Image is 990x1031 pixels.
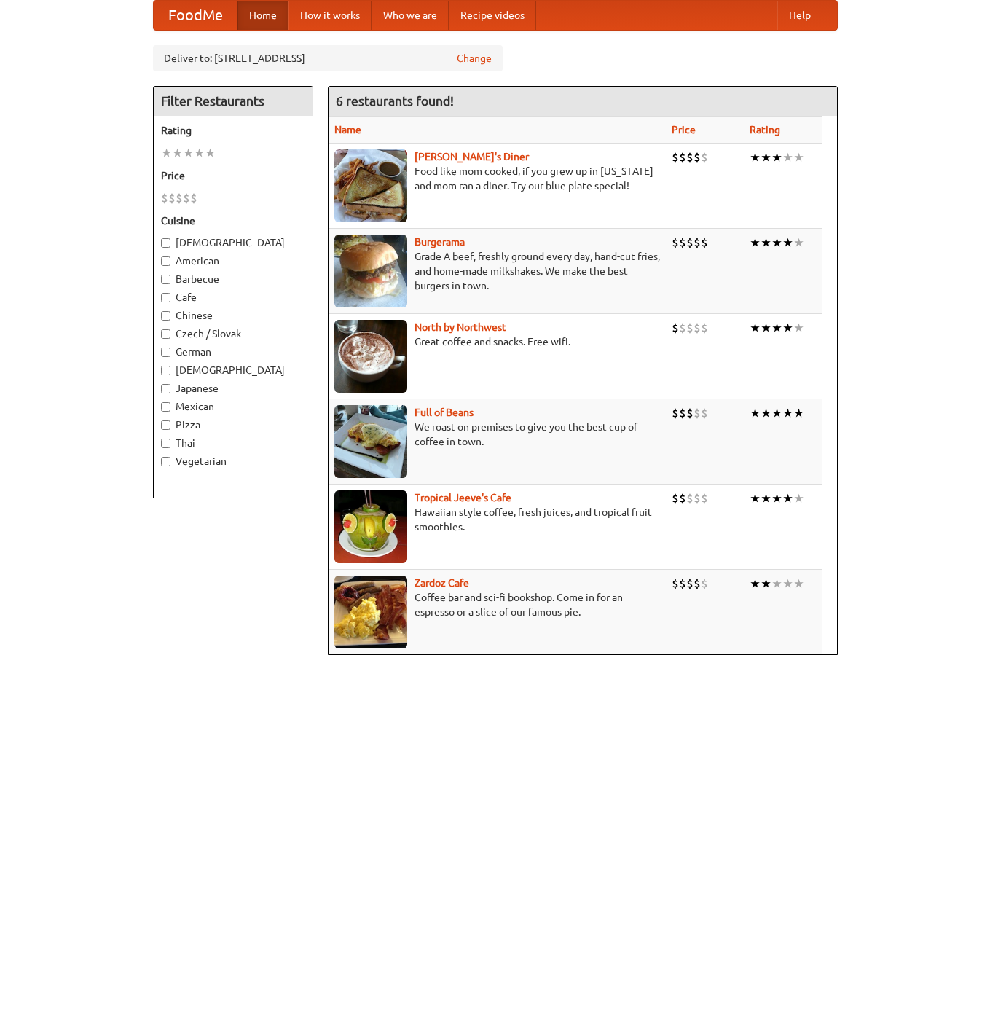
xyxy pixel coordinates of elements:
[701,490,708,506] li: $
[686,320,694,336] li: $
[205,145,216,161] li: ★
[161,454,305,469] label: Vegetarian
[761,149,771,165] li: ★
[449,1,536,30] a: Recipe videos
[750,405,761,421] li: ★
[793,576,804,592] li: ★
[336,94,454,108] ng-pluralize: 6 restaurants found!
[161,366,170,375] input: [DEMOGRAPHIC_DATA]
[415,236,465,248] a: Burgerama
[701,235,708,251] li: $
[761,405,771,421] li: ★
[183,145,194,161] li: ★
[161,384,170,393] input: Japanese
[415,577,469,589] b: Zardoz Cafe
[161,326,305,341] label: Czech / Slovak
[686,490,694,506] li: $
[334,505,660,534] p: Hawaiian style coffee, fresh juices, and tropical fruit smoothies.
[334,249,660,293] p: Grade A beef, freshly ground every day, hand-cut fries, and home-made milkshakes. We make the bes...
[686,576,694,592] li: $
[334,590,660,619] p: Coffee bar and sci-fi bookshop. Come in for an espresso or a slice of our famous pie.
[686,149,694,165] li: $
[415,492,511,503] a: Tropical Jeeve's Cafe
[679,490,686,506] li: $
[701,576,708,592] li: $
[694,576,701,592] li: $
[161,363,305,377] label: [DEMOGRAPHIC_DATA]
[161,402,170,412] input: Mexican
[334,235,407,307] img: burgerama.jpg
[457,51,492,66] a: Change
[793,320,804,336] li: ★
[679,149,686,165] li: $
[161,235,305,250] label: [DEMOGRAPHIC_DATA]
[168,190,176,206] li: $
[782,490,793,506] li: ★
[334,420,660,449] p: We roast on premises to give you the best cup of coffee in town.
[415,407,474,418] a: Full of Beans
[679,576,686,592] li: $
[782,405,793,421] li: ★
[771,405,782,421] li: ★
[161,345,305,359] label: German
[415,321,506,333] b: North by Northwest
[334,334,660,349] p: Great coffee and snacks. Free wifi.
[415,151,529,162] a: [PERSON_NAME]'s Diner
[672,235,679,251] li: $
[701,405,708,421] li: $
[154,87,313,116] h4: Filter Restaurants
[161,436,305,450] label: Thai
[701,149,708,165] li: $
[694,235,701,251] li: $
[679,405,686,421] li: $
[793,235,804,251] li: ★
[372,1,449,30] a: Who we are
[771,490,782,506] li: ★
[334,124,361,136] a: Name
[771,235,782,251] li: ★
[761,490,771,506] li: ★
[334,164,660,193] p: Food like mom cooked, if you grew up in [US_STATE] and mom ran a diner. Try our blue plate special!
[793,405,804,421] li: ★
[334,490,407,563] img: jeeves.jpg
[782,235,793,251] li: ★
[679,235,686,251] li: $
[161,420,170,430] input: Pizza
[161,439,170,448] input: Thai
[194,145,205,161] li: ★
[161,293,170,302] input: Cafe
[334,405,407,478] img: beans.jpg
[161,213,305,228] h5: Cuisine
[161,238,170,248] input: [DEMOGRAPHIC_DATA]
[161,418,305,432] label: Pizza
[161,123,305,138] h5: Rating
[686,235,694,251] li: $
[161,329,170,339] input: Czech / Slovak
[161,311,170,321] input: Chinese
[161,457,170,466] input: Vegetarian
[672,320,679,336] li: $
[161,272,305,286] label: Barbecue
[161,275,170,284] input: Barbecue
[334,320,407,393] img: north.jpg
[161,256,170,266] input: American
[288,1,372,30] a: How it works
[793,490,804,506] li: ★
[161,190,168,206] li: $
[237,1,288,30] a: Home
[750,149,761,165] li: ★
[782,149,793,165] li: ★
[750,490,761,506] li: ★
[161,308,305,323] label: Chinese
[161,290,305,305] label: Cafe
[334,576,407,648] img: zardoz.jpg
[793,149,804,165] li: ★
[701,320,708,336] li: $
[154,1,237,30] a: FoodMe
[672,576,679,592] li: $
[782,576,793,592] li: ★
[672,124,696,136] a: Price
[153,45,503,71] div: Deliver to: [STREET_ADDRESS]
